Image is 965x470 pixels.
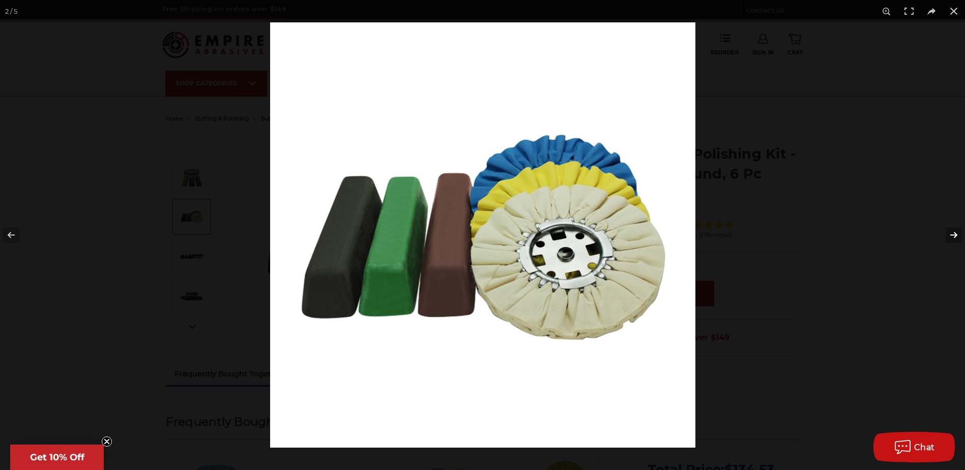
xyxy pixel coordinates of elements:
span: Get 10% Off [30,452,84,463]
button: Chat [873,432,955,462]
div: Get 10% OffClose teaser [10,445,104,470]
button: Close teaser [102,436,112,447]
img: Stainless_Steel_Airway_Buff_and_Polish_Kit_8_Inch__16897.1634320027.jpg [270,22,695,448]
span: Chat [914,443,935,452]
button: Next (arrow right) [929,210,965,260]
